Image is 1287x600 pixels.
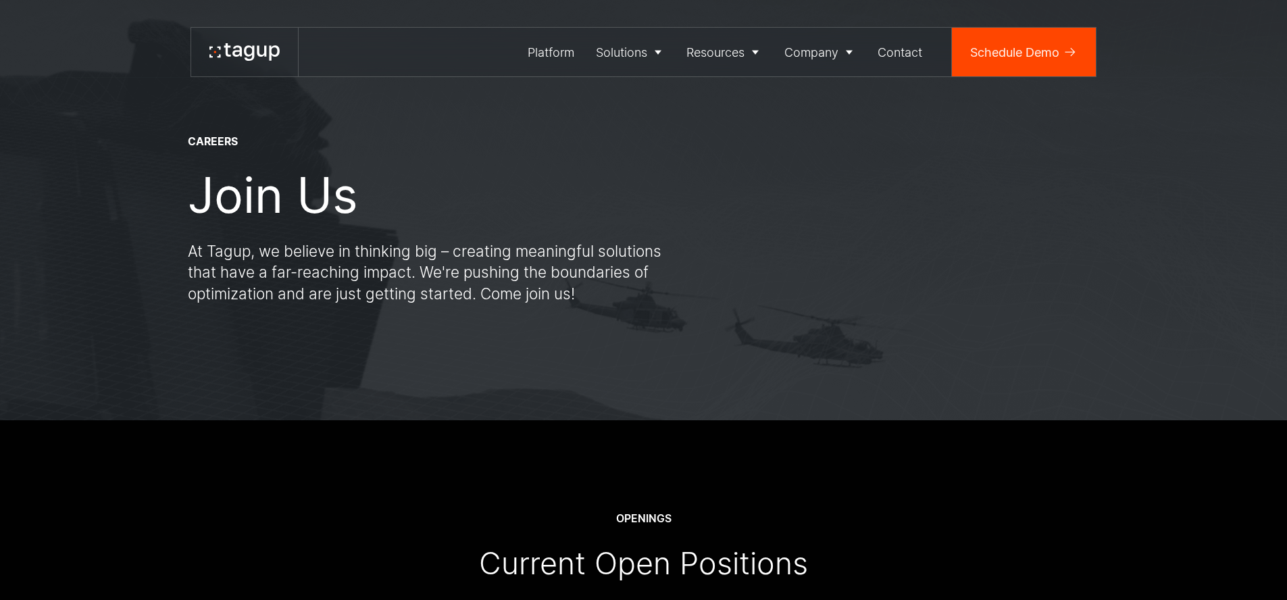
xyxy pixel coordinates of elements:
a: Solutions [585,28,676,76]
div: Schedule Demo [970,43,1059,61]
div: Company [784,43,838,61]
div: CAREERS [188,134,238,149]
a: Resources [676,28,774,76]
div: Platform [528,43,574,61]
a: Contact [867,28,934,76]
a: Company [774,28,867,76]
a: Platform [518,28,586,76]
div: OPENINGS [616,511,672,526]
div: Resources [686,43,745,61]
div: Current Open Positions [479,545,808,582]
div: Solutions [596,43,647,61]
a: Schedule Demo [952,28,1096,76]
p: At Tagup, we believe in thinking big – creating meaningful solutions that have a far-reaching imp... [188,241,674,305]
h1: Join Us [188,168,358,222]
div: Contact [878,43,922,61]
